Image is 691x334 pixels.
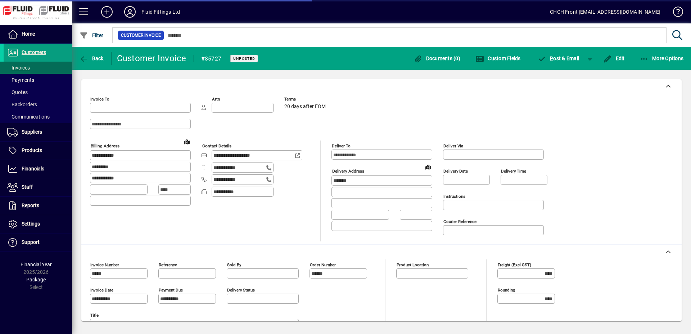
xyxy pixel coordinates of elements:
span: P [550,55,553,61]
span: Financial Year [21,262,52,267]
a: Support [4,233,72,251]
span: Customer Invoice [121,32,161,39]
a: Communications [4,111,72,123]
span: Suppliers [22,129,42,135]
span: 20 days after EOM [284,104,326,110]
mat-label: Payment due [159,288,183,293]
mat-label: Title [90,313,99,318]
mat-label: Deliver via [443,143,463,148]
mat-label: Deliver To [332,143,351,148]
mat-label: Freight (excl GST) [498,262,531,267]
span: Products [22,147,42,153]
a: View on map [423,161,434,173]
a: Suppliers [4,123,72,141]
mat-label: Delivery status [227,288,255,293]
a: Reports [4,197,72,215]
button: Edit [601,52,627,65]
span: Invoices [7,65,30,71]
mat-label: Invoice To [90,97,109,102]
span: Backorders [7,102,37,107]
div: Customer Invoice [117,53,186,64]
a: Settings [4,215,72,233]
mat-label: Attn [212,97,220,102]
mat-label: Instructions [443,194,465,199]
button: Filter [78,29,105,42]
button: More Options [638,52,686,65]
span: Staff [22,184,33,190]
span: Support [22,239,40,245]
span: Quotes [7,89,28,95]
span: Edit [603,55,625,61]
span: Communications [7,114,50,120]
a: Quotes [4,86,72,98]
button: Custom Fields [474,52,523,65]
button: Post & Email [534,52,583,65]
span: Custom Fields [475,55,521,61]
span: Reports [22,202,39,208]
a: Home [4,25,72,43]
span: Back [80,55,104,61]
div: Fluid Fittings Ltd [141,6,180,18]
span: ost & Email [538,55,579,61]
button: Back [78,52,105,65]
span: Home [22,31,35,37]
span: Settings [22,221,40,227]
mat-label: Sold by [227,262,241,267]
mat-label: Invoice date [90,288,113,293]
div: CHCH Front [EMAIL_ADDRESS][DOMAIN_NAME] [550,6,660,18]
button: Profile [118,5,141,18]
span: Payments [7,77,34,83]
a: Payments [4,74,72,86]
a: Financials [4,160,72,178]
span: Filter [80,32,104,38]
mat-label: Rounding [498,288,515,293]
span: Financials [22,166,44,172]
span: Customers [22,49,46,55]
mat-label: Delivery time [501,169,526,174]
div: #85727 [201,53,222,64]
a: Backorders [4,98,72,111]
a: View on map [181,136,193,147]
span: Terms [284,97,328,102]
a: Invoices [4,62,72,74]
mat-label: Order number [310,262,336,267]
span: More Options [640,55,684,61]
span: Unposted [233,56,255,61]
a: Staff [4,178,72,196]
app-page-header-button: Back [72,52,112,65]
span: Documents (0) [414,55,460,61]
button: Add [95,5,118,18]
a: Knowledge Base [668,1,682,25]
mat-label: Courier Reference [443,219,477,224]
mat-label: Delivery date [443,169,468,174]
a: Products [4,142,72,160]
button: Documents (0) [412,52,462,65]
mat-label: Product location [397,262,429,267]
mat-label: Invoice number [90,262,119,267]
mat-label: Reference [159,262,177,267]
span: Package [26,277,46,282]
